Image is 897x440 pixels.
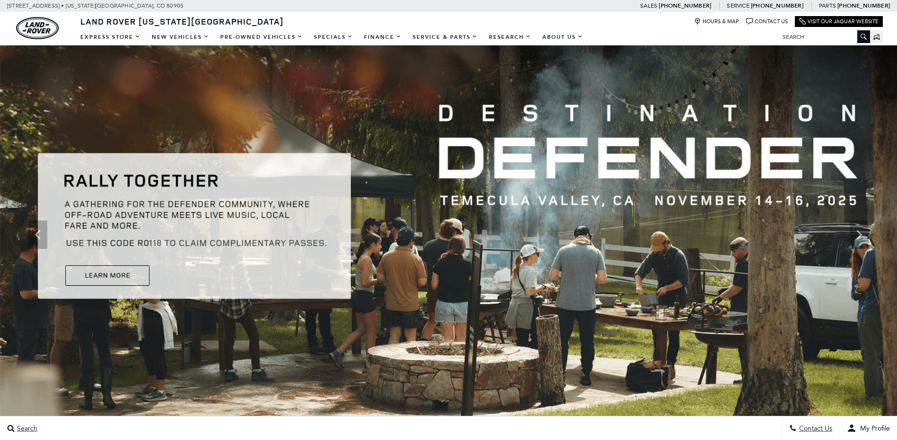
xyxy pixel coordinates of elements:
span: Contact Us [797,424,832,432]
input: Search [775,31,870,43]
a: [STREET_ADDRESS] • [US_STATE][GEOGRAPHIC_DATA], CO 80905 [7,2,183,9]
a: [PHONE_NUMBER] [751,2,803,9]
span: Land Rover [US_STATE][GEOGRAPHIC_DATA] [80,16,284,27]
a: Visit Our Jaguar Website [799,18,879,25]
a: Finance [358,29,407,45]
img: Land Rover [16,17,59,39]
span: My Profile [856,424,890,432]
a: Land Rover [US_STATE][GEOGRAPHIC_DATA] [75,16,289,27]
a: Hours & Map [694,18,739,25]
a: About Us [537,29,589,45]
button: user-profile-menu [840,416,897,440]
a: [PHONE_NUMBER] [837,2,890,9]
a: Service & Parts [407,29,483,45]
span: Search [15,424,37,432]
a: land-rover [16,17,59,39]
a: EXPRESS STORE [75,29,146,45]
a: Specials [308,29,358,45]
a: Research [483,29,537,45]
a: Contact Us [746,18,788,25]
a: Pre-Owned Vehicles [215,29,308,45]
nav: Main Navigation [75,29,589,45]
span: Sales [640,2,657,9]
a: New Vehicles [146,29,215,45]
span: Service [727,2,749,9]
a: [PHONE_NUMBER] [659,2,711,9]
span: Parts [819,2,836,9]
